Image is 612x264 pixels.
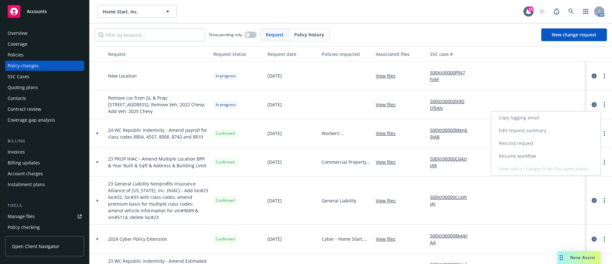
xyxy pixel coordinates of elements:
[322,130,371,137] span: Workers' Compensation
[535,5,548,18] a: Start snowing
[5,147,84,157] a: Invoices
[550,5,563,18] a: Report a Bug
[106,46,211,62] button: Request
[5,115,84,125] a: Coverage gap analysis
[8,211,35,222] div: Manage files
[216,131,235,136] span: Confirmed
[8,179,45,190] div: Installment plans
[430,127,473,140] a: 500Vz00000Mgn69IAB
[491,124,601,137] a: Edit request summary
[5,3,84,20] a: Accounts
[108,127,208,140] span: 24 WC Republic Indemnity - Amend payroll for class codes 8804, 4557, 8008 ,8742 and 8810
[8,28,27,38] div: Overview
[8,39,27,49] div: Coverage
[267,51,317,57] div: Request date
[5,104,84,114] a: Contract review
[266,31,284,38] span: Request
[322,197,356,204] span: General Liability
[90,177,106,225] div: Toggle Row Expanded
[267,159,282,165] span: [DATE]
[8,93,26,103] div: Contacts
[8,72,29,82] div: SSC Cases
[216,236,235,242] span: Confirmed
[27,9,47,14] span: Accounts
[5,72,84,82] a: SSC Cases
[265,46,319,62] button: Request date
[267,236,282,242] span: [DATE]
[213,51,262,57] div: Request status
[590,235,598,243] a: circleInformation
[97,5,177,18] button: Home Start, Inc.
[376,236,401,242] a: View files
[590,101,598,109] a: circleInformation
[8,222,40,232] div: Policy checking
[319,46,373,62] button: Policies impacted
[541,28,607,41] a: New change request
[5,50,84,60] a: Policies
[5,211,84,222] a: Manage files
[430,194,473,207] a: 500Vz00000CcaJhIAJ
[376,197,401,204] a: View files
[427,46,475,62] button: SSC case #
[322,236,371,242] span: Cyber - Home Start, Inc.
[430,69,473,83] a: 500Vz00000PlN7hIAF
[103,8,158,15] span: Home Start, Inc.
[8,158,40,168] div: Billing updates
[5,169,84,179] a: Account charges
[8,61,39,71] div: Policy changes
[528,6,534,12] div: 15
[267,72,282,79] span: [DATE]
[211,46,265,62] button: Request status
[8,115,55,125] div: Coverage gap analysis
[376,72,401,79] a: View files
[430,51,473,57] div: SSC case #
[557,251,565,264] div: Drag to move
[108,72,137,79] span: New Location
[565,5,578,18] a: Search
[5,93,84,103] a: Contacts
[216,73,236,79] span: In progress
[590,72,598,80] a: circleInformation
[5,158,84,168] a: Billing updates
[601,197,608,204] a: more
[5,39,84,49] a: Coverage
[5,222,84,232] a: Policy checking
[5,82,84,93] a: Quoting plans
[376,159,401,165] a: View files
[552,32,596,38] span: New change request
[267,101,282,108] span: [DATE]
[5,179,84,190] a: Installment plans
[579,5,592,18] a: Switch app
[376,130,401,137] a: View files
[90,225,106,253] div: Toggle Row Expanded
[5,138,84,144] div: Billing
[5,28,84,38] a: Overview
[90,119,106,148] div: Toggle Row Expanded
[430,155,473,169] a: 500Vz00000Cd4zJIAR
[108,155,208,169] span: 23 PROP NIAC - Amend Multiple Location BPP & Year Built & Sqft & Address & Building Limit
[90,90,106,119] div: Toggle Row Expanded
[570,255,595,260] span: Nova Assist
[491,150,601,162] a: Resume workflow
[267,197,282,204] span: [DATE]
[5,61,84,71] a: Policy changes
[8,147,25,157] div: Invoices
[108,51,208,57] div: Request
[5,202,84,209] div: Tools
[12,243,59,250] span: Open Client Navigator
[601,158,608,166] a: more
[373,46,427,62] button: Associated files
[267,130,282,137] span: [DATE]
[430,232,473,246] a: 500Vz000008k44jIAA
[491,137,601,150] a: Rescind request
[90,148,106,177] div: Toggle Row Expanded
[294,31,324,38] span: Policy history
[557,251,601,264] button: Nova Assist
[95,28,205,41] input: Filter by keyword...
[590,197,598,204] a: circleInformation
[216,198,235,203] span: Confirmed
[8,169,43,179] div: Account charges
[209,32,242,37] span: Show pending only
[108,236,167,242] span: 2024 Cyber Policy Extension
[601,130,608,137] a: more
